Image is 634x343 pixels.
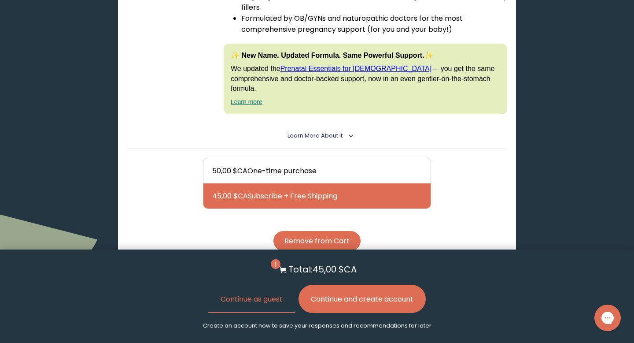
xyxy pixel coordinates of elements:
[288,132,343,139] span: Learn More About it
[273,231,361,251] button: Remove from Cart
[288,132,347,140] summary: Learn More About it <
[231,98,262,105] a: Learn more
[231,52,433,59] strong: ✨ New Name. Updated Formula. Same Powerful Support.✨
[231,64,500,93] p: We updated the — you get the same comprehensive and doctor-backed support, now in an even gentler...
[203,322,431,330] p: Create an account now to save your responses and recommendations for later
[590,302,625,334] iframe: Gorgias live chat messenger
[271,259,280,269] span: 1
[280,65,432,72] a: Prenatal Essentials for [DEMOGRAPHIC_DATA]
[241,13,507,35] li: Formulated by OB/GYNs and naturopathic doctors for the most comprehensive pregnancy support (for ...
[299,285,426,313] button: Continue and create account
[288,263,357,276] p: Total: 45,00 $CA
[208,285,295,313] button: Continue as guest
[345,134,353,138] i: <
